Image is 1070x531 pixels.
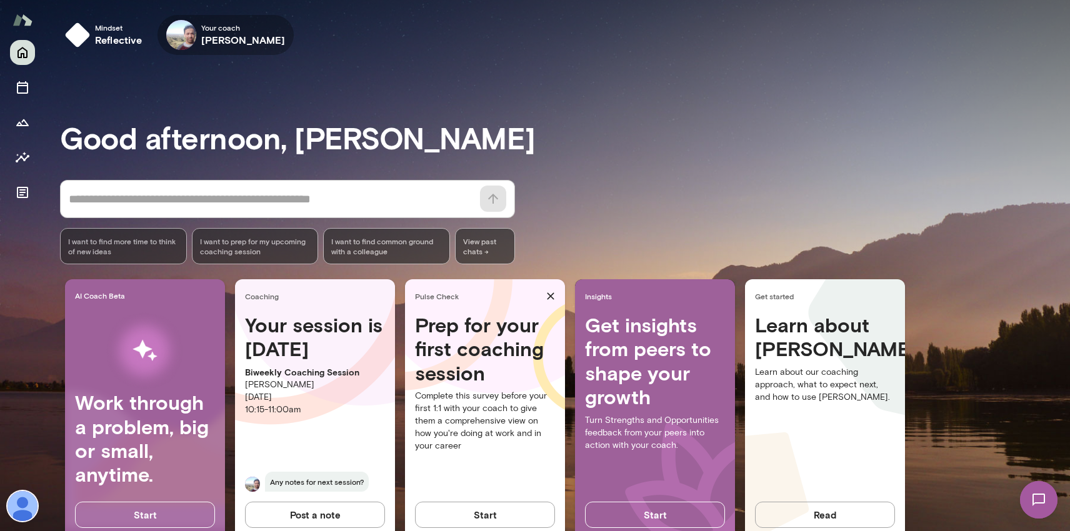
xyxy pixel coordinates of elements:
[201,22,286,32] span: Your coach
[10,75,35,100] button: Sessions
[192,228,319,264] div: I want to prep for my upcoming coaching session
[10,40,35,65] button: Home
[10,145,35,170] button: Insights
[12,8,32,32] img: Mento
[415,390,555,452] p: Complete this survey before your first 1:1 with your coach to give them a comprehensive view on h...
[245,477,260,492] img: Vipin
[755,291,900,301] span: Get started
[65,22,90,47] img: mindset
[7,491,37,521] img: Daniel Epstein
[157,15,294,55] div: Vipin HegdeYour coach[PERSON_NAME]
[166,20,196,50] img: Vipin Hegde
[415,291,541,301] span: Pulse Check
[89,311,201,390] img: AI Workflows
[245,379,385,391] p: [PERSON_NAME]
[415,313,555,385] h4: Prep for your first coaching session
[60,15,152,55] button: Mindsetreflective
[415,502,555,528] button: Start
[265,472,369,492] span: Any notes for next session?
[10,110,35,135] button: Growth Plan
[245,366,385,379] p: Biweekly Coaching Session
[755,502,895,528] button: Read
[201,32,286,47] h6: [PERSON_NAME]
[755,366,895,404] p: Learn about our coaching approach, what to expect next, and how to use [PERSON_NAME].
[585,502,725,528] button: Start
[60,120,1070,155] h3: Good afternoon, [PERSON_NAME]
[95,22,142,32] span: Mindset
[245,291,390,301] span: Coaching
[10,180,35,205] button: Documents
[455,228,515,264] span: View past chats ->
[68,236,179,256] span: I want to find more time to think of new ideas
[75,290,220,300] span: AI Coach Beta
[331,236,442,256] span: I want to find common ground with a colleague
[245,313,385,361] h4: Your session is [DATE]
[60,228,187,264] div: I want to find more time to think of new ideas
[585,291,730,301] span: Insights
[75,502,215,528] button: Start
[585,313,725,409] h4: Get insights from peers to shape your growth
[323,228,450,264] div: I want to find common ground with a colleague
[585,414,725,452] p: Turn Strengths and Opportunities feedback from your peers into action with your coach.
[75,390,215,487] h4: Work through a problem, big or small, anytime.
[245,404,385,416] p: 10:15 - 11:00am
[95,32,142,47] h6: reflective
[245,502,385,528] button: Post a note
[755,313,895,361] h4: Learn about [PERSON_NAME]
[245,391,385,404] p: [DATE]
[200,236,311,256] span: I want to prep for my upcoming coaching session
